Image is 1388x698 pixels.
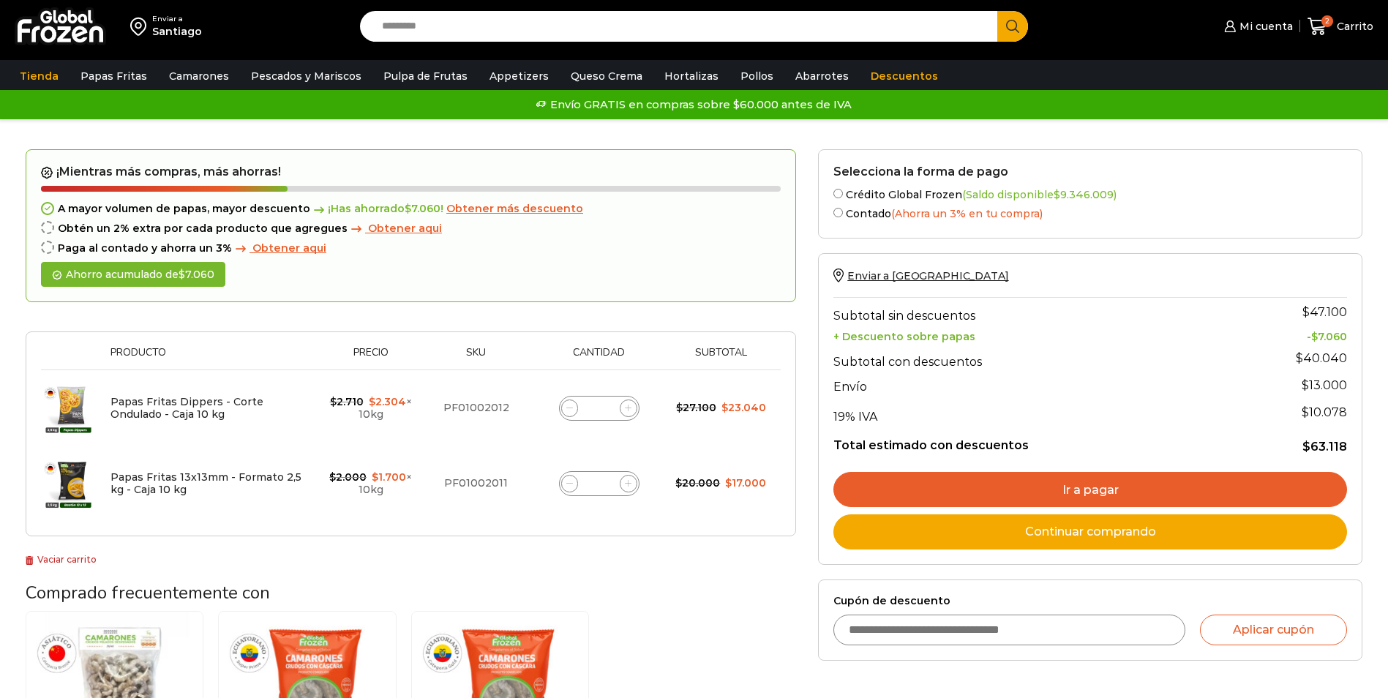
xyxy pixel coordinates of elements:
[1200,615,1347,645] button: Aplicar cupón
[833,186,1347,201] label: Crédito Global Frozen
[319,370,423,446] td: × 10kg
[833,372,1232,398] th: Envío
[530,347,668,369] th: Cantidad
[369,395,375,408] span: $
[721,401,766,414] bdi: 23.040
[482,62,556,90] a: Appetizers
[179,268,214,281] bdi: 7.060
[589,473,609,494] input: Product quantity
[733,62,781,90] a: Pollos
[1236,19,1293,34] span: Mi cuenta
[372,470,406,484] bdi: 1.700
[1308,10,1373,44] a: 2 Carrito
[1054,188,1114,201] bdi: 9.346.009
[329,470,336,484] span: $
[1302,440,1310,454] span: $
[833,343,1232,372] th: Subtotal con descuentos
[1302,305,1347,319] bdi: 47.100
[833,269,1008,282] a: Enviar a [GEOGRAPHIC_DATA]
[725,476,766,489] bdi: 17.000
[310,203,443,215] span: ¡Has ahorrado !
[676,401,683,414] span: $
[110,395,263,421] a: Papas Fritas Dippers - Corte Ondulado - Caja 10 kg
[232,242,326,255] a: Obtener aqui
[368,222,442,235] span: Obtener aqui
[833,427,1232,455] th: Total estimado con descuentos
[348,222,442,235] a: Obtener aqui
[446,202,583,215] span: Obtener más descuento
[41,203,781,215] div: A mayor volumen de papas, mayor descuento
[252,241,326,255] span: Obtener aqui
[110,470,301,496] a: Papas Fritas 13x13mm - Formato 2,5 kg - Caja 10 kg
[1302,378,1309,392] span: $
[329,470,367,484] bdi: 2.000
[833,165,1347,179] h2: Selecciona la forma de pago
[1296,351,1347,365] bdi: 40.040
[152,24,202,39] div: Santiago
[369,395,406,408] bdi: 2.304
[1311,330,1347,343] bdi: 7.060
[833,208,843,217] input: Contado(Ahorra un 3% en tu compra)
[422,446,529,521] td: PF01002011
[330,395,337,408] span: $
[372,470,378,484] span: $
[657,62,726,90] a: Hortalizas
[422,347,529,369] th: Sku
[41,222,781,235] div: Obtén un 2% extra por cada producto que agregues
[1311,330,1318,343] span: $
[563,62,650,90] a: Queso Crema
[130,14,152,39] img: address-field-icon.svg
[1296,351,1303,365] span: $
[833,472,1347,507] a: Ir a pagar
[73,62,154,90] a: Papas Fritas
[863,62,945,90] a: Descuentos
[833,398,1232,427] th: 19% IVA
[1232,326,1347,343] td: -
[1333,19,1373,34] span: Carrito
[1321,15,1333,27] span: 2
[41,262,225,288] div: Ahorro acumulado de
[1302,405,1347,419] span: 10.078
[668,347,773,369] th: Subtotal
[675,476,682,489] span: $
[12,62,66,90] a: Tienda
[833,514,1347,549] a: Continuar comprando
[1220,12,1292,41] a: Mi cuenta
[422,370,529,446] td: PF01002012
[1302,440,1347,454] bdi: 63.118
[962,188,1117,201] span: (Saldo disponible )
[725,476,732,489] span: $
[405,202,440,215] bdi: 7.060
[446,203,583,215] a: Obtener más descuento
[675,476,720,489] bdi: 20.000
[26,581,270,604] span: Comprado frecuentemente con
[721,401,728,414] span: $
[152,14,202,24] div: Enviar a
[1302,305,1310,319] span: $
[26,554,97,565] a: Vaciar carrito
[833,205,1347,220] label: Contado
[405,202,411,215] span: $
[833,297,1232,326] th: Subtotal sin descuentos
[997,11,1028,42] button: Search button
[103,347,319,369] th: Producto
[319,347,423,369] th: Precio
[833,189,843,198] input: Crédito Global Frozen(Saldo disponible$9.346.009)
[244,62,369,90] a: Pescados y Mariscos
[847,269,1008,282] span: Enviar a [GEOGRAPHIC_DATA]
[179,268,185,281] span: $
[788,62,856,90] a: Abarrotes
[1054,188,1060,201] span: $
[319,446,423,521] td: × 10kg
[676,401,716,414] bdi: 27.100
[1302,405,1309,419] span: $
[1302,378,1347,392] bdi: 13.000
[376,62,475,90] a: Pulpa de Frutas
[330,395,364,408] bdi: 2.710
[162,62,236,90] a: Camarones
[41,165,781,179] h2: ¡Mientras más compras, más ahorras!
[589,398,609,419] input: Product quantity
[41,242,781,255] div: Paga al contado y ahorra un 3%
[891,207,1043,220] span: (Ahorra un 3% en tu compra)
[833,595,1347,607] label: Cupón de descuento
